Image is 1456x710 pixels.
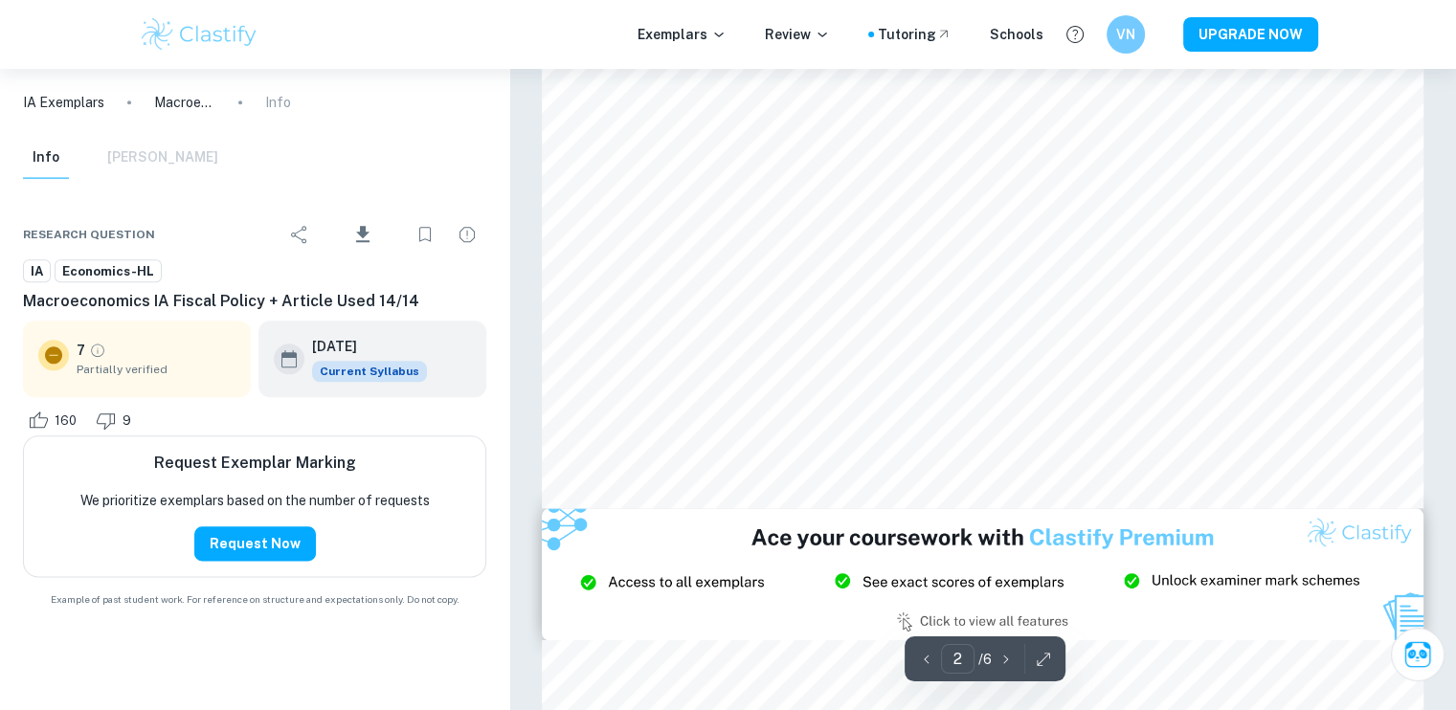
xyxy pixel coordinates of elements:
span: Partially verified [77,361,235,378]
h6: Macroeconomics IA Fiscal Policy + Article Used 14/14 [23,290,486,313]
a: IA Exemplars [23,92,104,113]
p: Info [265,92,291,113]
div: This exemplar is based on the current syllabus. Feel free to refer to it for inspiration/ideas wh... [312,361,427,382]
button: UPGRADE NOW [1183,17,1318,52]
p: / 6 [978,649,992,670]
span: Research question [23,226,155,243]
a: Tutoring [878,24,952,45]
p: Macroeconomics IA Fiscal Policy + Article Used 14/14 [154,92,215,113]
a: IA [23,259,51,283]
button: Ask Clai [1391,628,1445,681]
p: We prioritize exemplars based on the number of requests [80,490,430,511]
div: Bookmark [406,215,444,254]
span: 160 [44,411,87,431]
span: IA [24,262,50,281]
a: Grade partially verified [89,342,106,359]
p: Exemplars [638,24,727,45]
div: Share [280,215,319,254]
div: Like [23,405,87,435]
span: Current Syllabus [312,361,427,382]
button: VN [1107,15,1145,54]
span: Economics-HL [56,262,161,281]
h6: Request Exemplar Marking [154,452,356,475]
p: Review [765,24,830,45]
span: Example of past student work. For reference on structure and expectations only. Do not copy. [23,592,486,607]
button: Info [23,137,69,179]
div: Dislike [91,405,142,435]
p: 7 [77,340,85,361]
a: Economics-HL [55,259,162,283]
span: 9 [112,411,142,431]
div: Download [323,210,402,259]
div: Report issue [448,215,486,254]
a: Schools [990,24,1043,45]
h6: [DATE] [312,336,412,357]
button: Request Now [194,526,316,561]
button: Help and Feedback [1059,18,1091,51]
img: Ad [542,508,1424,640]
img: Clastify logo [139,15,260,54]
h6: VN [1114,24,1136,45]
